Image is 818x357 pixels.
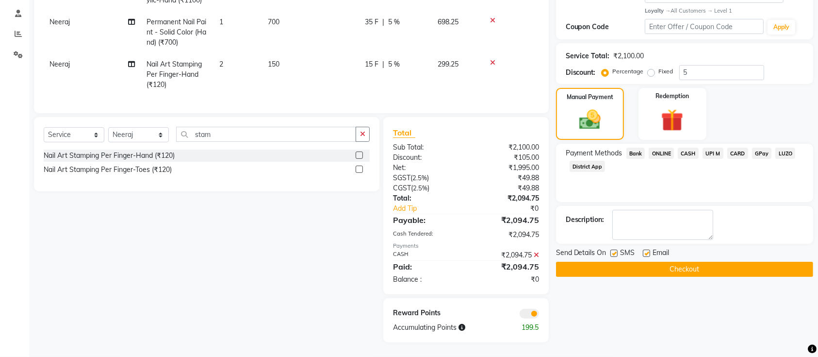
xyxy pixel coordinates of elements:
[466,142,546,153] div: ₹2,100.00
[219,17,223,26] span: 1
[727,148,748,159] span: CARD
[388,17,400,27] span: 5 %
[752,148,772,159] span: GPay
[386,323,506,333] div: Accumulating Points
[365,17,378,27] span: 35 F
[386,230,466,240] div: Cash Tendered:
[614,51,644,61] div: ₹2,100.00
[386,204,479,214] a: Add Tip
[570,161,605,172] span: District App
[49,60,70,68] span: Neeraj
[386,153,466,163] div: Discount:
[386,163,466,173] div: Net:
[556,262,813,277] button: Checkout
[566,148,622,158] span: Payment Methods
[393,242,539,250] div: Payments
[703,148,723,159] span: UPI M
[412,174,427,182] span: 2.5%
[466,230,546,240] div: ₹2,094.75
[382,59,384,69] span: |
[466,153,546,163] div: ₹105.00
[268,60,279,68] span: 150
[566,215,605,225] div: Description:
[649,148,674,159] span: ONLINE
[653,248,670,260] span: Email
[268,17,279,26] span: 700
[655,92,689,101] label: Redemption
[438,17,458,26] span: 698.25
[386,142,466,153] div: Sub Total:
[566,51,610,61] div: Service Total:
[645,7,671,14] strong: Loyalty →
[659,67,673,76] label: Fixed
[219,60,223,68] span: 2
[466,163,546,173] div: ₹1,995.00
[413,184,427,192] span: 2.5%
[147,60,202,89] span: Nail Art Stamping Per Finger-Hand (₹120)
[386,274,466,285] div: Balance :
[466,250,546,260] div: ₹2,094.75
[386,173,466,183] div: ( )
[382,17,384,27] span: |
[388,59,400,69] span: 5 %
[567,93,613,102] label: Manual Payment
[466,214,546,226] div: ₹2,094.75
[365,59,378,69] span: 15 F
[573,107,607,132] img: _cash.svg
[613,67,644,76] label: Percentage
[147,17,206,47] span: Permanent Nail Paint - Solid Color (Hand) (₹700)
[393,173,410,182] span: SGST
[49,17,70,26] span: Neeraj
[176,127,356,142] input: Search or Scan
[654,106,690,134] img: _gift.svg
[566,68,596,78] div: Discount:
[566,22,645,32] div: Coupon Code
[678,148,699,159] span: CASH
[768,20,795,34] button: Apply
[393,128,415,138] span: Total
[386,250,466,260] div: CASH
[44,151,175,161] div: Nail Art Stamping Per Finger-Hand (₹120)
[556,248,606,260] span: Send Details On
[393,184,411,192] span: CGST
[645,7,803,15] div: All Customers → Level 1
[466,274,546,285] div: ₹0
[386,214,466,226] div: Payable:
[386,261,466,272] div: Paid:
[626,148,645,159] span: Bank
[645,19,764,34] input: Enter Offer / Coupon Code
[479,204,546,214] div: ₹0
[775,148,795,159] span: LUZO
[466,183,546,193] div: ₹49.88
[621,248,635,260] span: SMS
[386,193,466,204] div: Total:
[44,165,172,175] div: Nail Art Stamping Per Finger-Toes (₹120)
[466,173,546,183] div: ₹49.88
[466,261,546,272] div: ₹2,094.75
[386,183,466,193] div: ( )
[438,60,458,68] span: 299.25
[466,193,546,204] div: ₹2,094.75
[506,323,546,333] div: 199.5
[386,308,466,319] div: Reward Points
